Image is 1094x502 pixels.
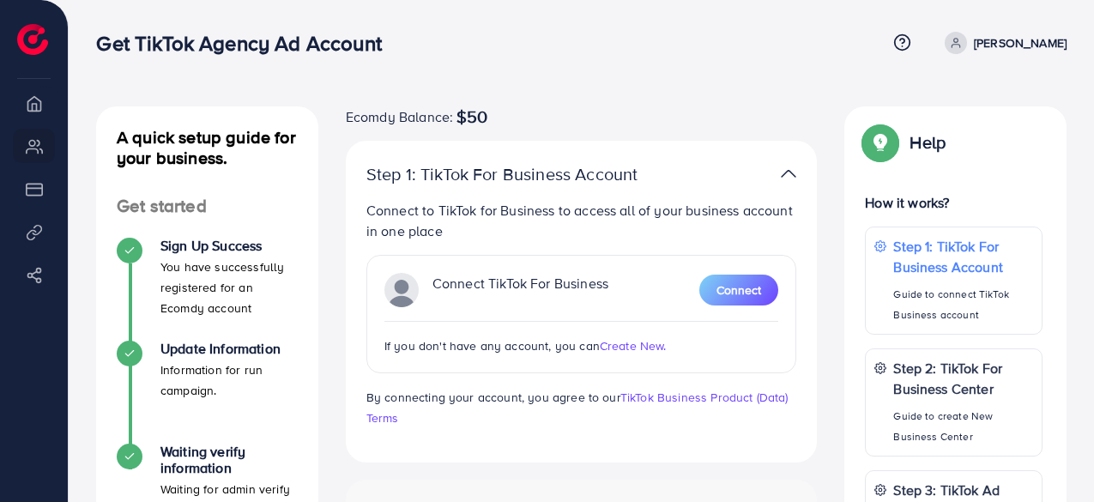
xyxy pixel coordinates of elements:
[893,406,1033,447] p: Guide to create New Business Center
[366,164,644,184] p: Step 1: TikTok For Business Account
[366,387,797,428] p: By connecting your account, you agree to our
[384,337,600,354] span: If you don't have any account, you can
[893,284,1033,325] p: Guide to connect TikTok Business account
[432,273,608,307] p: Connect TikTok For Business
[699,275,778,305] button: Connect
[96,31,395,56] h3: Get TikTok Agency Ad Account
[893,358,1033,399] p: Step 2: TikTok For Business Center
[781,161,796,186] img: TikTok partner
[96,196,318,217] h4: Get started
[938,32,1067,54] a: [PERSON_NAME]
[160,360,298,401] p: Information for run campaign.
[910,132,946,153] p: Help
[160,444,298,476] h4: Waiting verify information
[346,106,453,127] span: Ecomdy Balance:
[865,127,896,158] img: Popup guide
[96,238,318,341] li: Sign Up Success
[96,127,318,168] h4: A quick setup guide for your business.
[96,341,318,444] li: Update Information
[160,238,298,254] h4: Sign Up Success
[716,281,761,299] span: Connect
[600,337,667,354] span: Create New.
[865,192,1043,213] p: How it works?
[17,24,48,55] img: logo
[160,341,298,357] h4: Update Information
[366,200,797,241] p: Connect to TikTok for Business to access all of your business account in one place
[160,257,298,318] p: You have successfully registered for an Ecomdy account
[384,273,419,307] img: TikTok partner
[974,33,1067,53] p: [PERSON_NAME]
[456,106,487,127] span: $50
[893,236,1033,277] p: Step 1: TikTok For Business Account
